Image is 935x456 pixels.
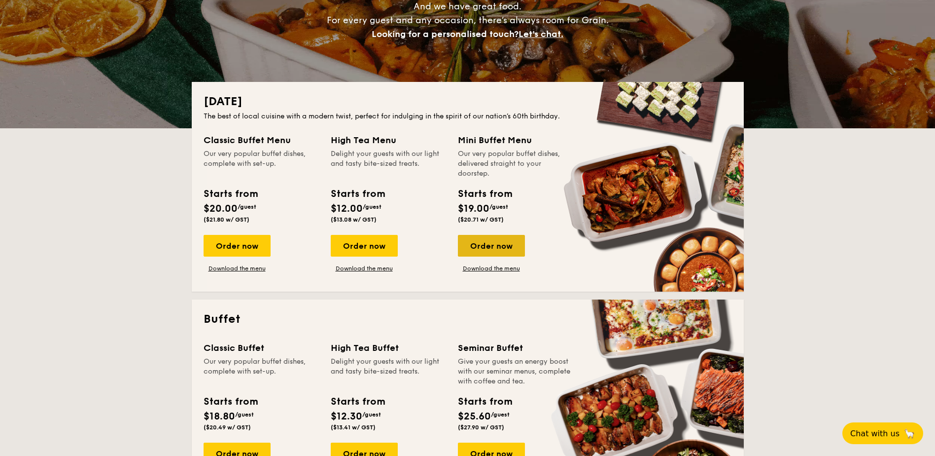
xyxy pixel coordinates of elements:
[327,1,609,39] span: And we have great food. For every guest and any occasion, there’s always room for Grain.
[204,112,732,121] div: The best of local cuisine with a modern twist, perfect for indulging in the spirit of our nation’...
[204,216,249,223] span: ($21.80 w/ GST)
[331,187,384,201] div: Starts from
[372,29,519,39] span: Looking for a personalised touch?
[458,235,525,257] div: Order now
[331,235,398,257] div: Order now
[204,411,235,422] span: $18.80
[458,187,512,201] div: Starts from
[204,341,319,355] div: Classic Buffet
[458,216,504,223] span: ($20.71 w/ GST)
[458,424,504,431] span: ($27.90 w/ GST)
[331,216,377,223] span: ($13.08 w/ GST)
[331,341,446,355] div: High Tea Buffet
[458,149,573,179] div: Our very popular buffet dishes, delivered straight to your doorstep.
[331,411,362,422] span: $12.30
[331,394,384,409] div: Starts from
[489,203,508,210] span: /guest
[519,29,563,39] span: Let's chat.
[331,149,446,179] div: Delight your guests with our light and tasty bite-sized treats.
[204,187,257,201] div: Starts from
[331,203,363,215] span: $12.00
[903,428,915,439] span: 🦙
[331,133,446,147] div: High Tea Menu
[458,394,512,409] div: Starts from
[238,203,256,210] span: /guest
[204,149,319,179] div: Our very popular buffet dishes, complete with set-up.
[458,341,573,355] div: Seminar Buffet
[458,203,489,215] span: $19.00
[491,411,510,418] span: /guest
[331,357,446,386] div: Delight your guests with our light and tasty bite-sized treats.
[363,203,381,210] span: /guest
[204,133,319,147] div: Classic Buffet Menu
[204,424,251,431] span: ($20.49 w/ GST)
[458,357,573,386] div: Give your guests an energy boost with our seminar menus, complete with coffee and tea.
[458,133,573,147] div: Mini Buffet Menu
[331,424,376,431] span: ($13.41 w/ GST)
[458,265,525,272] a: Download the menu
[204,265,271,272] a: Download the menu
[204,311,732,327] h2: Buffet
[204,394,257,409] div: Starts from
[842,422,923,444] button: Chat with us🦙
[458,411,491,422] span: $25.60
[331,265,398,272] a: Download the menu
[204,203,238,215] span: $20.00
[850,429,900,438] span: Chat with us
[204,94,732,110] h2: [DATE]
[204,235,271,257] div: Order now
[235,411,254,418] span: /guest
[204,357,319,386] div: Our very popular buffet dishes, complete with set-up.
[362,411,381,418] span: /guest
